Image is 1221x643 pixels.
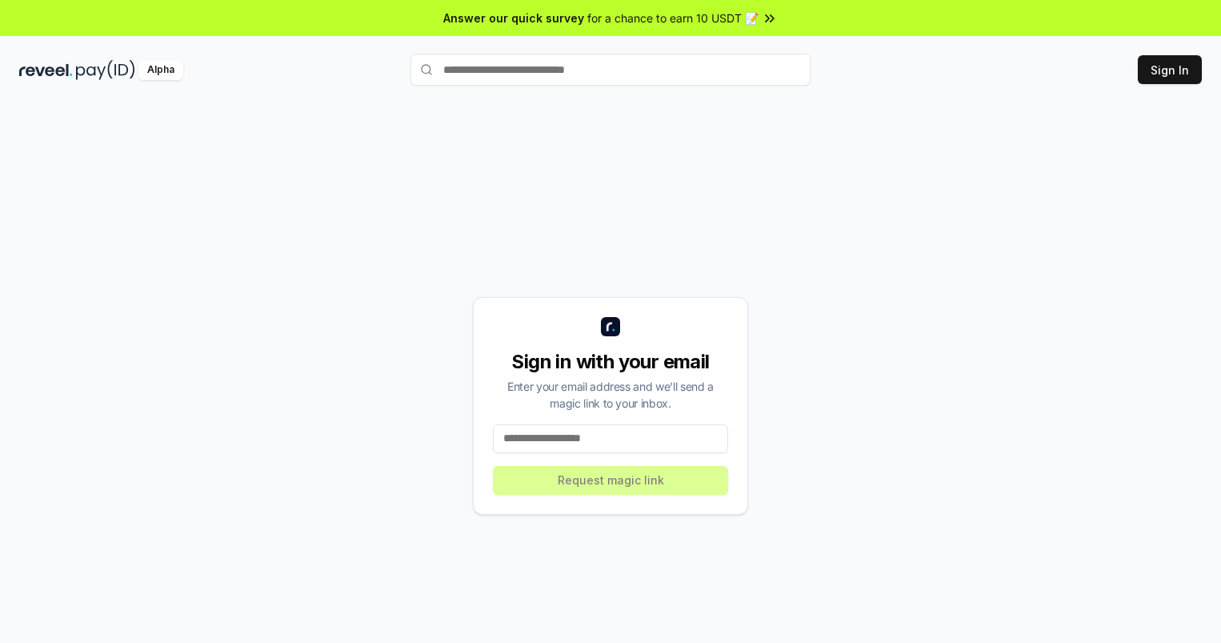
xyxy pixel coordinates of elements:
div: Sign in with your email [493,349,728,375]
span: for a chance to earn 10 USDT 📝 [587,10,759,26]
div: Enter your email address and we’ll send a magic link to your inbox. [493,378,728,412]
img: reveel_dark [19,60,73,80]
img: logo_small [601,317,620,336]
div: Alpha [138,60,183,80]
button: Sign In [1138,55,1202,84]
img: pay_id [76,60,135,80]
span: Answer our quick survey [443,10,584,26]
